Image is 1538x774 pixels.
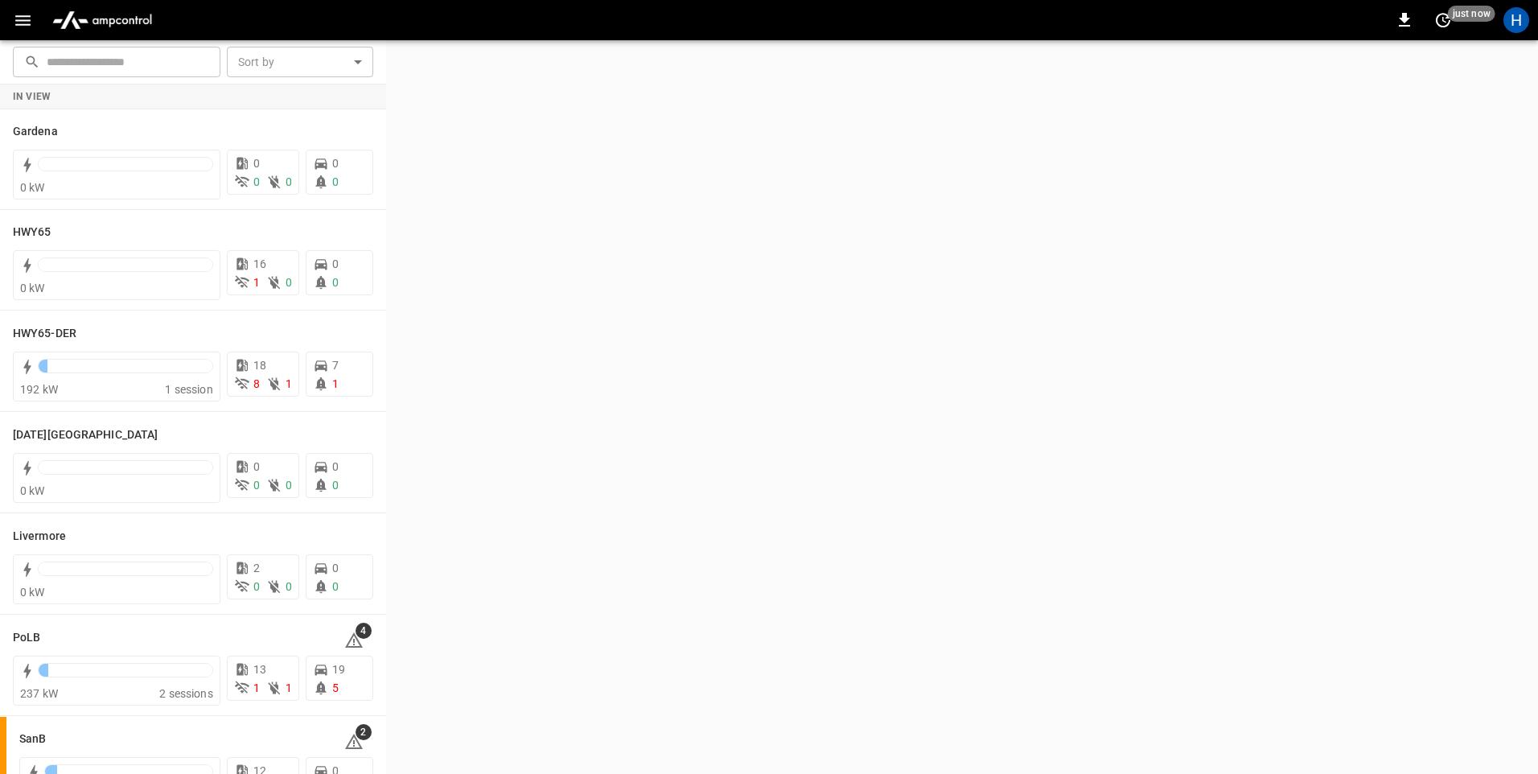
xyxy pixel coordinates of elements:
[286,681,292,694] span: 1
[286,276,292,289] span: 0
[13,123,58,141] h6: Gardena
[253,663,266,676] span: 13
[13,224,51,241] h6: HWY65
[20,687,58,700] span: 237 kW
[332,460,339,473] span: 0
[253,479,260,492] span: 0
[332,175,339,188] span: 0
[332,562,339,574] span: 0
[165,383,212,396] span: 1 session
[332,580,339,593] span: 0
[332,359,339,372] span: 7
[253,359,266,372] span: 18
[20,586,45,599] span: 0 kW
[13,528,66,546] h6: Livermore
[253,157,260,170] span: 0
[253,175,260,188] span: 0
[332,276,339,289] span: 0
[332,257,339,270] span: 0
[332,479,339,492] span: 0
[253,681,260,694] span: 1
[253,562,260,574] span: 2
[20,484,45,497] span: 0 kW
[1448,6,1495,22] span: just now
[19,731,46,748] h6: SanB
[286,580,292,593] span: 0
[332,157,339,170] span: 0
[286,175,292,188] span: 0
[332,377,339,390] span: 1
[13,629,40,647] h6: PoLB
[20,181,45,194] span: 0 kW
[20,383,58,396] span: 192 kW
[13,426,158,444] h6: Karma Center
[253,257,266,270] span: 16
[46,5,158,35] img: ampcontrol.io logo
[1503,7,1529,33] div: profile-icon
[159,687,213,700] span: 2 sessions
[356,623,372,639] span: 4
[13,91,51,102] strong: In View
[332,663,345,676] span: 19
[13,325,76,343] h6: HWY65-DER
[253,276,260,289] span: 1
[253,460,260,473] span: 0
[356,724,372,740] span: 2
[332,681,339,694] span: 5
[286,377,292,390] span: 1
[253,580,260,593] span: 0
[20,282,45,294] span: 0 kW
[1430,7,1456,33] button: set refresh interval
[286,479,292,492] span: 0
[253,377,260,390] span: 8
